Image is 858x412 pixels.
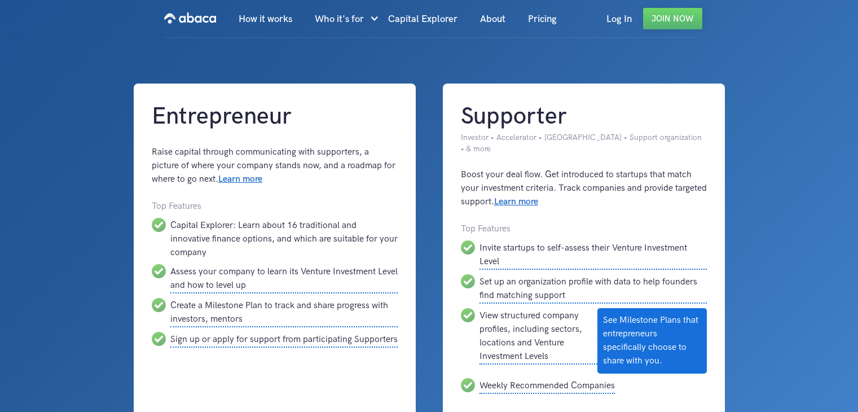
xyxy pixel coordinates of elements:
div: Assess your company to learn its Venture Investment Level and how to level up [170,264,398,293]
div: See Milestone Plans that entrepreneurs specifically choose to share with you. [603,314,701,368]
a: Learn more [218,174,262,185]
div: Capital Explorer: Learn about 16 traditional and innovative finance options, and which are suitab... [170,218,398,260]
a: Join Now [643,8,702,29]
div: Raise capital through communicating with supporters, a picture of where your company stands now, ... [152,146,398,186]
div: View structured company profiles, including sectors, locations and Venture Investment Levels [479,308,598,365]
div: Top Features [152,200,398,213]
div: Create a Milestone Plan to track and share progress with investors, mentors [170,298,398,327]
div: Weekly Recommended Companies [479,378,615,394]
div: Invite startups to self-assess their Venture Investment Level [479,240,707,270]
div: Investor • Accelerator • [GEOGRAPHIC_DATA] • Support organization • & more [461,132,707,155]
div: Boost your deal flow. Get introduced to startups that match your investment criteria. Track compa... [461,168,707,209]
a: Learn more [494,196,538,207]
h1: Entrepreneur [152,102,398,132]
div: Set up an organization profile with data to help founders find matching support [479,274,707,304]
div: Top Features [461,222,707,236]
h1: Supporter [461,102,707,132]
img: Abaca logo [164,9,216,27]
div: Sign up or apply for support from participating Supporters [170,332,398,348]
